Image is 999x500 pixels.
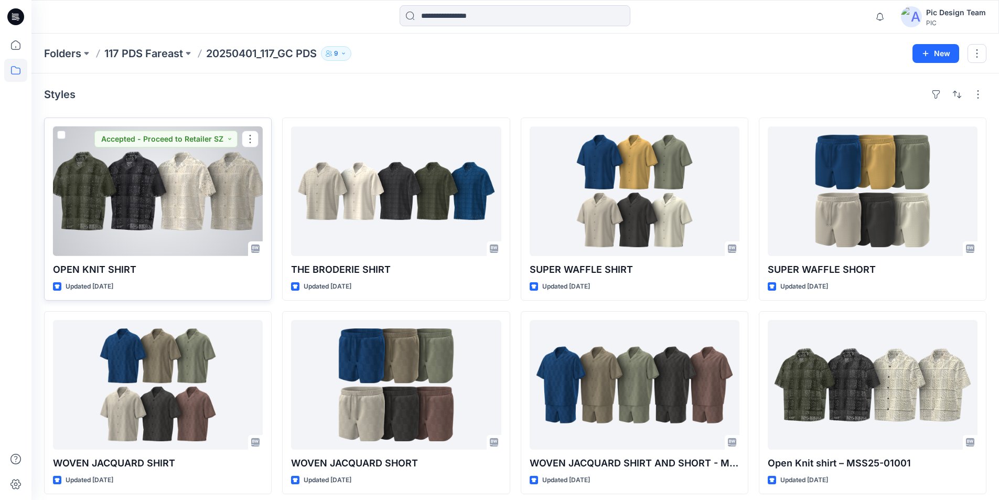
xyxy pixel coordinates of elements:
button: 9 [321,46,351,61]
p: Updated [DATE] [304,281,351,292]
a: WOVEN JACQUARD SHIRT AND SHORT - MSS26-01300 & MSS26-04300 [530,320,739,450]
img: avatar [901,6,922,27]
p: Updated [DATE] [780,475,828,486]
p: 20250401_117_GC PDS [206,46,317,61]
p: Updated [DATE] [542,475,590,486]
button: New [912,44,959,63]
a: 117 PDS Fareast [104,46,183,61]
a: WOVEN JACQUARD SHORT [291,320,501,450]
p: WOVEN JACQUARD SHORT [291,456,501,471]
a: WOVEN JACQUARD SHIRT [53,320,263,450]
p: Updated [DATE] [66,475,113,486]
p: SUPER WAFFLE SHORT [768,262,977,277]
a: THE BRODERIE SHIRT [291,126,501,256]
div: Pic Design Team [926,6,986,19]
a: SUPER WAFFLE SHORT [768,126,977,256]
a: Open Knit shirt – MSS25-01001 [768,320,977,450]
a: OPEN KNIT SHIRT [53,126,263,256]
p: 9 [334,48,338,59]
p: SUPER WAFFLE SHIRT [530,262,739,277]
h4: Styles [44,88,76,101]
p: OPEN KNIT SHIRT [53,262,263,277]
p: WOVEN JACQUARD SHIRT [53,456,263,471]
a: Folders [44,46,81,61]
p: Updated [DATE] [304,475,351,486]
p: Updated [DATE] [66,281,113,292]
p: Updated [DATE] [542,281,590,292]
div: PIC [926,19,986,27]
p: THE BRODERIE SHIRT [291,262,501,277]
a: SUPER WAFFLE SHIRT [530,126,739,256]
p: WOVEN JACQUARD SHIRT AND SHORT - MSS26-01300 & MSS26-04300 [530,456,739,471]
p: Open Knit shirt – MSS25-01001 [768,456,977,471]
p: Updated [DATE] [780,281,828,292]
